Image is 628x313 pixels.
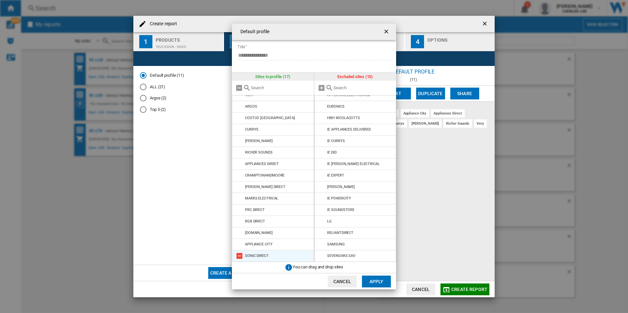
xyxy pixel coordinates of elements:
div: HBH WOOLACOTTS [327,116,360,120]
div: SAMSUNG [327,242,345,246]
div: IE APPLIANCES DELIVERED [327,127,371,132]
div: IE EXPERT [327,173,344,177]
div: LG [327,219,332,223]
button: Apply [362,276,391,287]
div: [PERSON_NAME] [245,139,273,143]
div: IE DID [327,150,336,155]
div: RGB DIRECT [245,219,265,223]
div: APPLIANCE CITY [245,242,273,246]
input: Search [333,85,393,90]
button: getI18NText('BUTTONS.CLOSE_DIALOG') [380,25,393,38]
div: RELIANTDIRECT [327,231,353,235]
div: IE POWERCITY [327,196,351,200]
div: APPLIANCE ELECTRONICS [327,93,370,97]
div: CRAMPTONANDMOORE [245,173,284,177]
div: EURONICS [327,104,344,109]
div: ARGOS [245,104,257,109]
md-icon: Add all [318,84,325,92]
div: MARKS ELECTRICAL [245,196,278,200]
div: IE SOUNDSTORE [327,208,354,212]
div: RICHER SOUNDS [245,150,273,155]
span: You can drag and drop sites [293,265,343,270]
ng-md-icon: getI18NText('BUTTONS.CLOSE_DIALOG') [383,28,391,36]
div: [PERSON_NAME] [327,185,355,189]
div: PRC DIRECT [245,208,265,212]
div: [DOMAIN_NAME] [245,231,273,235]
div: Excluded sites (15) [314,73,396,81]
div: COSTCO [GEOGRAPHIC_DATA] [245,116,295,120]
div: APPLIANCES DIRECT [245,162,279,166]
input: Search [251,85,311,90]
div: SEVENOAKS SAV [327,254,355,258]
h4: Default profile [237,29,270,35]
md-icon: Remove all [235,84,243,92]
div: VERY [245,93,254,97]
div: Sites in profile (17) [232,73,314,81]
div: SONIC DIRECT [245,254,269,258]
div: CURRYS [245,127,258,132]
div: IE [PERSON_NAME] ELECTRICAL [327,162,379,166]
div: IE CURRYS [327,139,345,143]
div: [PERSON_NAME] DIRECT [245,185,285,189]
button: Cancel [328,276,357,287]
